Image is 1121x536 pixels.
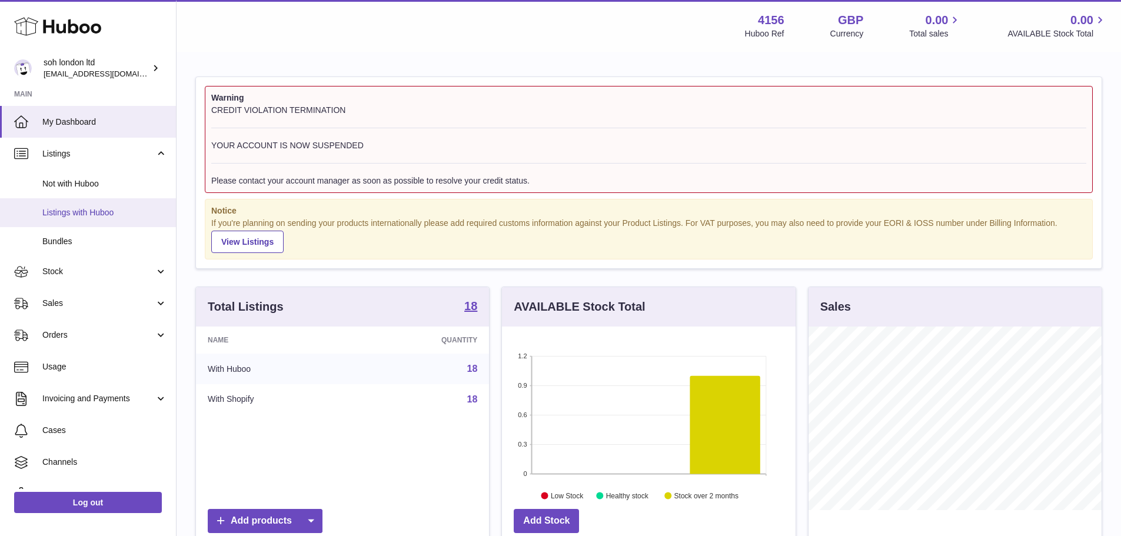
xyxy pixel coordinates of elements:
strong: Warning [211,92,1086,104]
div: Currency [830,28,864,39]
span: Stock [42,266,155,277]
span: Settings [42,488,167,500]
h3: Sales [820,299,851,315]
div: Huboo Ref [745,28,784,39]
strong: Notice [211,205,1086,217]
span: Total sales [909,28,962,39]
strong: GBP [838,12,863,28]
a: 18 [464,300,477,314]
text: 0.3 [518,441,527,448]
a: Add products [208,509,322,533]
span: 0.00 [1070,12,1093,28]
th: Name [196,327,354,354]
strong: 4156 [758,12,784,28]
a: View Listings [211,231,284,253]
span: Usage [42,361,167,372]
a: Log out [14,492,162,513]
span: [EMAIL_ADDRESS][DOMAIN_NAME] [44,69,173,78]
a: 0.00 Total sales [909,12,962,39]
text: 0.6 [518,411,527,418]
a: 0.00 AVAILABLE Stock Total [1007,12,1107,39]
span: 0.00 [926,12,949,28]
div: CREDIT VIOLATION TERMINATION YOUR ACCOUNT IS NOW SUSPENDED Please contact your account manager as... [211,105,1086,187]
span: Cases [42,425,167,436]
span: Sales [42,298,155,309]
span: Not with Huboo [42,178,167,189]
td: With Huboo [196,354,354,384]
span: Channels [42,457,167,468]
th: Quantity [354,327,490,354]
span: Listings with Huboo [42,207,167,218]
h3: AVAILABLE Stock Total [514,299,645,315]
text: 1.2 [518,352,527,359]
a: 18 [467,394,478,404]
span: Bundles [42,236,167,247]
span: My Dashboard [42,116,167,128]
text: Stock over 2 months [674,492,739,500]
span: Invoicing and Payments [42,393,155,404]
span: AVAILABLE Stock Total [1007,28,1107,39]
div: If you're planning on sending your products internationally please add required customs informati... [211,218,1086,253]
text: 0 [524,470,527,477]
td: With Shopify [196,384,354,415]
div: soh london ltd [44,57,149,79]
text: 0.9 [518,382,527,389]
h3: Total Listings [208,299,284,315]
a: Add Stock [514,509,579,533]
a: 18 [467,364,478,374]
img: internalAdmin-4156@internal.huboo.com [14,59,32,77]
strong: 18 [464,300,477,312]
text: Low Stock [551,492,584,500]
span: Orders [42,329,155,341]
text: Healthy stock [606,492,649,500]
span: Listings [42,148,155,159]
